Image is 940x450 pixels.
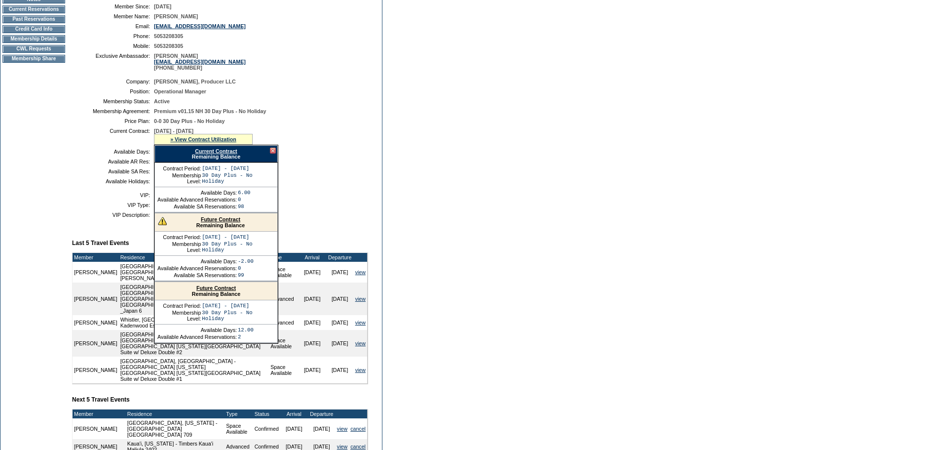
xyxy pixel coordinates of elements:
td: CWL Requests [2,45,65,53]
td: [DATE] - [DATE] [202,234,275,240]
td: 0 [238,197,251,203]
td: [DATE] [299,262,326,283]
span: [PERSON_NAME], Producer LLC [154,79,236,84]
td: [DATE] - [DATE] [202,303,275,309]
a: view [337,444,347,450]
td: 12.00 [238,327,254,333]
div: Remaining Balance [154,145,278,163]
td: Space Available [269,330,298,357]
span: Active [154,98,170,104]
td: Position: [76,88,150,94]
td: [DATE] [326,315,354,330]
span: [DATE] - [DATE] [154,128,193,134]
a: cancel [350,426,366,432]
td: Member [73,253,119,262]
td: Departure [326,253,354,262]
td: [GEOGRAPHIC_DATA], [US_STATE] - 71 [GEOGRAPHIC_DATA], [GEOGRAPHIC_DATA] [PERSON_NAME] 203 [119,262,269,283]
td: 6.00 [238,190,251,196]
a: view [337,426,347,432]
td: [DATE] [308,418,336,439]
td: Available AR Res: [76,159,150,164]
td: Residence [126,409,225,418]
a: view [355,296,366,302]
a: Current Contract [195,148,237,154]
td: [GEOGRAPHIC_DATA], [GEOGRAPHIC_DATA] - [GEOGRAPHIC_DATA] [US_STATE] [GEOGRAPHIC_DATA] [US_STATE][... [119,357,269,383]
td: [DATE] [299,315,326,330]
td: Membership Level: [157,310,201,322]
td: Space Available [269,262,298,283]
td: Available Advanced Reservations: [157,265,237,271]
a: » View Contract Utilization [170,136,236,142]
td: 30 Day Plus - No Holiday [202,310,275,322]
a: Future Contract [201,216,240,222]
td: [PERSON_NAME] [73,315,119,330]
td: [PERSON_NAME] [73,283,119,315]
td: [PERSON_NAME] [73,418,123,439]
td: Available SA Res: [76,168,150,174]
td: [PERSON_NAME] [73,262,119,283]
b: Next 5 Travel Events [72,396,130,403]
td: [DATE] [299,357,326,383]
td: Membership Agreement: [76,108,150,114]
td: Contract Period: [157,303,201,309]
td: [DATE] [299,330,326,357]
td: Advanced [269,315,298,330]
td: Company: [76,79,150,84]
div: Remaining Balance [155,213,277,232]
td: 99 [238,272,254,278]
td: 30 Day Plus - No Holiday [202,241,275,253]
td: Membership Details [2,35,65,43]
span: Premium v01.15 NH 30 Day Plus - No Holiday [154,108,266,114]
a: [EMAIL_ADDRESS][DOMAIN_NAME] [154,59,246,65]
td: Whistler, [GEOGRAPHIC_DATA] - Kadenwood Estates Kadenwood Estates [GEOGRAPHIC_DATA] [119,315,269,330]
a: Future Contract [196,285,236,291]
td: [DATE] - [DATE] [202,165,275,171]
td: VIP Description: [76,212,150,218]
td: 98 [238,204,251,209]
a: view [355,320,366,326]
td: [DATE] [326,262,354,283]
td: Member Since: [76,3,150,9]
td: Member Name: [76,13,150,19]
td: Available Holidays: [76,178,150,184]
td: Mobile: [76,43,150,49]
td: [DATE] [326,330,354,357]
td: Membership Status: [76,98,150,104]
span: [DATE] [154,3,171,9]
td: [GEOGRAPHIC_DATA], [GEOGRAPHIC_DATA] - [GEOGRAPHIC_DATA] [US_STATE] [GEOGRAPHIC_DATA] [US_STATE][... [119,330,269,357]
td: -2.00 [238,258,254,264]
td: Available Advanced Reservations: [157,334,237,340]
td: Contract Period: [157,165,201,171]
td: Departure [308,409,336,418]
td: VIP Type: [76,202,150,208]
td: Status [253,409,280,418]
td: Confirmed [253,418,280,439]
span: Operational Manager [154,88,206,94]
td: Phone: [76,33,150,39]
td: VIP: [76,192,150,198]
td: Available SA Reservations: [157,272,237,278]
td: [GEOGRAPHIC_DATA]: [GEOGRAPHIC_DATA], [GEOGRAPHIC_DATA], and [GEOGRAPHIC_DATA] - [GEOGRAPHIC_DATA... [119,283,269,315]
td: [DATE] [280,418,308,439]
td: Membership Level: [157,172,201,184]
div: Remaining Balance [155,282,277,300]
span: [PERSON_NAME] [PHONE_NUMBER] [154,53,246,71]
td: Space Available [225,418,253,439]
span: 5053208305 [154,43,183,49]
td: Available Days: [76,149,150,155]
td: Exclusive Ambassador: [76,53,150,71]
td: Arrival [280,409,308,418]
td: Contract Period: [157,234,201,240]
a: view [355,367,366,373]
td: 30 Day Plus - No Holiday [202,172,275,184]
td: [DATE] [299,283,326,315]
a: view [355,340,366,346]
span: 0-0 30 Day Plus - No Holiday [154,118,225,124]
td: [DATE] [326,357,354,383]
td: Current Reservations [2,5,65,13]
td: 2 [238,334,254,340]
td: Member [73,409,123,418]
td: Available Days: [157,327,237,333]
td: [GEOGRAPHIC_DATA], [US_STATE] - [GEOGRAPHIC_DATA] [GEOGRAPHIC_DATA] 709 [126,418,225,439]
td: Arrival [299,253,326,262]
